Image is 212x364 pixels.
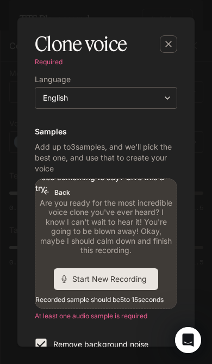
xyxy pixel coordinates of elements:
[35,141,177,174] p: Add up to 3 samples, and we'll pick the best one, and use that to create your voice
[43,92,159,103] div: English
[72,273,154,285] span: Start New Recording
[40,198,172,255] p: Are you ready for the most incredible voice clone you've ever heard? I know I can't wait to hear ...
[40,183,74,201] button: Back
[35,92,177,103] div: English
[175,327,201,353] iframe: Intercom live chat
[35,172,177,194] p: Need something to say? Give this a try:
[35,294,177,316] span: Recorded sample should be 5 to 15 seconds long
[53,339,148,350] p: Remove background noise
[35,126,177,137] h6: Samples
[54,268,158,290] div: Start New Recording
[35,57,170,67] p: Required
[35,76,71,83] p: Language
[35,30,127,58] h5: Clone voice
[35,311,177,322] p: At least one audio sample is required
